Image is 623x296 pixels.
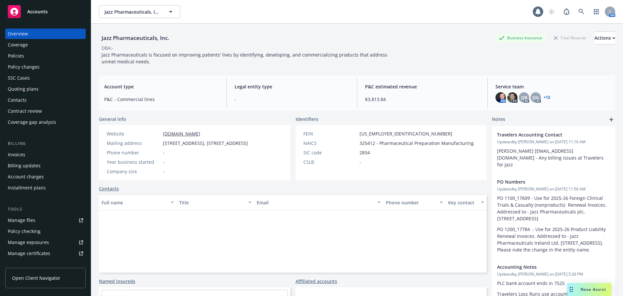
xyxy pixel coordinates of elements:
a: Coverage gap analysis [5,117,86,127]
a: SSC Cases [5,73,86,83]
span: [STREET_ADDRESS], [STREET_ADDRESS] [163,140,248,147]
a: Switch app [590,5,603,18]
p: PO 1100_17609 - Use for 2025-26 Foreign Clinical Trials & Casualty (nonproducts) Renewal Invoices... [497,195,610,222]
a: Contacts [99,185,119,192]
span: PO Numbers [497,178,593,185]
div: Billing updates [8,161,41,171]
a: Start snowing [545,5,558,18]
div: Contract review [8,106,42,116]
div: Billing [5,140,86,147]
div: Actions [594,32,615,44]
div: DBA: - [102,45,114,51]
span: Accounts [27,9,48,14]
div: Coverage gap analysis [8,117,56,127]
span: 325412 - Pharmaceutical Preparation Manufacturing [360,140,474,147]
span: DG [532,94,539,101]
a: +12 [544,96,550,99]
div: Title [179,199,244,206]
a: Invoices [5,149,86,160]
div: Jazz Pharmaceuticals, Inc. [99,34,172,42]
a: add [607,116,615,123]
a: Account charges [5,172,86,182]
a: Search [575,5,588,18]
a: Policy checking [5,226,86,237]
span: General info [99,116,126,122]
div: SSC Cases [8,73,30,83]
span: Notes [492,116,505,123]
button: Phone number [383,195,445,210]
a: Coverage [5,40,86,50]
a: Billing updates [5,161,86,171]
a: Accounts [5,3,86,21]
div: Phone number [386,199,435,206]
div: Drag to move [567,283,575,296]
span: [PERSON_NAME] [EMAIL_ADDRESS][DOMAIN_NAME] - Any billing issues at Travelers for Jazz [497,148,605,168]
span: Identifiers [296,116,318,122]
div: Key contact [448,199,477,206]
div: Overview [8,29,28,39]
span: [US_EMPLOYER_IDENTIFICATION_NUMBER] [360,130,452,137]
span: P&C - Commercial lines [104,96,219,103]
div: Manage claims [8,259,41,270]
div: SIC code [303,149,357,156]
span: Jazz Pharmaceuticals, Inc. [104,8,161,15]
button: Jazz Pharmaceuticals, Inc. [99,5,180,18]
a: Policies [5,51,86,61]
span: P&C estimated revenue [365,83,480,90]
a: Contacts [5,95,86,105]
div: FEIN [303,130,357,137]
span: - [163,159,165,165]
div: Contacts [8,95,27,105]
a: Manage files [5,215,86,225]
button: Actions [594,32,615,45]
div: Manage exposures [8,237,49,248]
span: $3,813.84 [365,96,480,103]
span: Jazz Pharmaceuticals is focused on improving patients' lives by identifying, developing, and comm... [102,52,389,65]
div: Manage files [8,215,35,225]
div: Account charges [8,172,44,182]
div: Installment plans [8,183,46,193]
div: Tools [5,206,86,212]
a: Policy changes [5,62,86,72]
div: Full name [102,199,167,206]
button: Full name [99,195,177,210]
div: Coverage [8,40,28,50]
a: Contract review [5,106,86,116]
div: CSLB [303,159,357,165]
button: Key contact [446,195,487,210]
p: PLC bank account ends in 7525 [497,280,610,287]
span: - [235,96,349,103]
a: Affiliated accounts [296,278,337,285]
a: Overview [5,29,86,39]
div: Business Insurance [495,34,545,42]
span: Travelers Accounting Contact [497,131,593,138]
span: DB [521,94,527,101]
div: Phone number [107,149,160,156]
a: Installment plans [5,183,86,193]
span: Updated by [PERSON_NAME] on [DATE] 11:16 AM [497,139,610,145]
button: Email [254,195,383,210]
div: PO NumbersUpdatedby [PERSON_NAME] on [DATE] 11:56 AMPO 1100_17609 - Use for 2025-26 Foreign Clini... [492,173,615,258]
div: Quoting plans [8,84,39,94]
img: photo [507,92,518,103]
span: Updated by [PERSON_NAME] on [DATE] 11:56 AM [497,186,610,192]
div: Year business started [107,159,160,165]
span: 2834 [360,149,370,156]
a: [DOMAIN_NAME] [163,131,200,137]
a: Quoting plans [5,84,86,94]
a: Manage exposures [5,237,86,248]
div: Mailing address [107,140,160,147]
span: Updated by [PERSON_NAME] on [DATE] 5:26 PM [497,271,610,277]
span: - [163,168,165,175]
a: Manage certificates [5,248,86,259]
a: Named insureds [99,278,135,285]
img: photo [495,92,506,103]
div: Invoices [8,149,25,160]
div: Policies [8,51,24,61]
div: Email [257,199,373,206]
div: Manage certificates [8,248,50,259]
button: Title [177,195,254,210]
div: NAICS [303,140,357,147]
div: Policy changes [8,62,40,72]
